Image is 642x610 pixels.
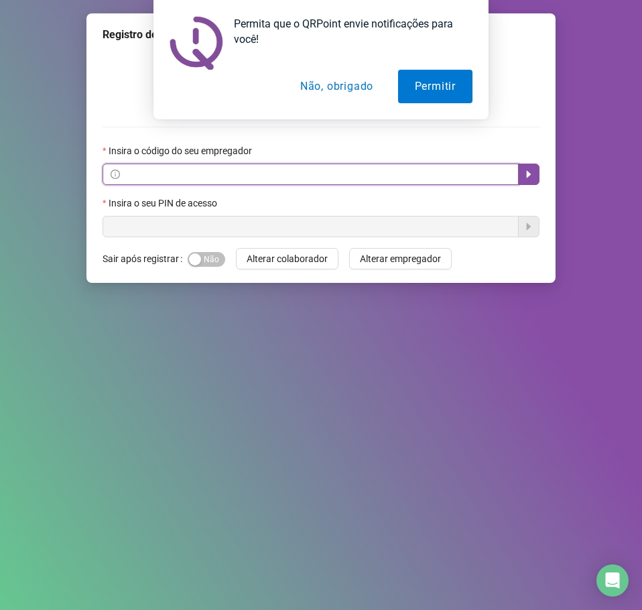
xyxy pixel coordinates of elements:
[170,16,223,70] img: notification icon
[103,196,226,210] label: Insira o seu PIN de acesso
[398,70,472,103] button: Permitir
[360,251,441,266] span: Alterar empregador
[103,143,261,158] label: Insira o código do seu empregador
[247,251,328,266] span: Alterar colaborador
[111,170,120,179] span: info-circle
[596,564,629,597] div: Open Intercom Messenger
[523,169,534,180] span: caret-right
[103,248,188,269] label: Sair após registrar
[283,70,390,103] button: Não, obrigado
[349,248,452,269] button: Alterar empregador
[223,16,472,47] div: Permita que o QRPoint envie notificações para você!
[236,248,338,269] button: Alterar colaborador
